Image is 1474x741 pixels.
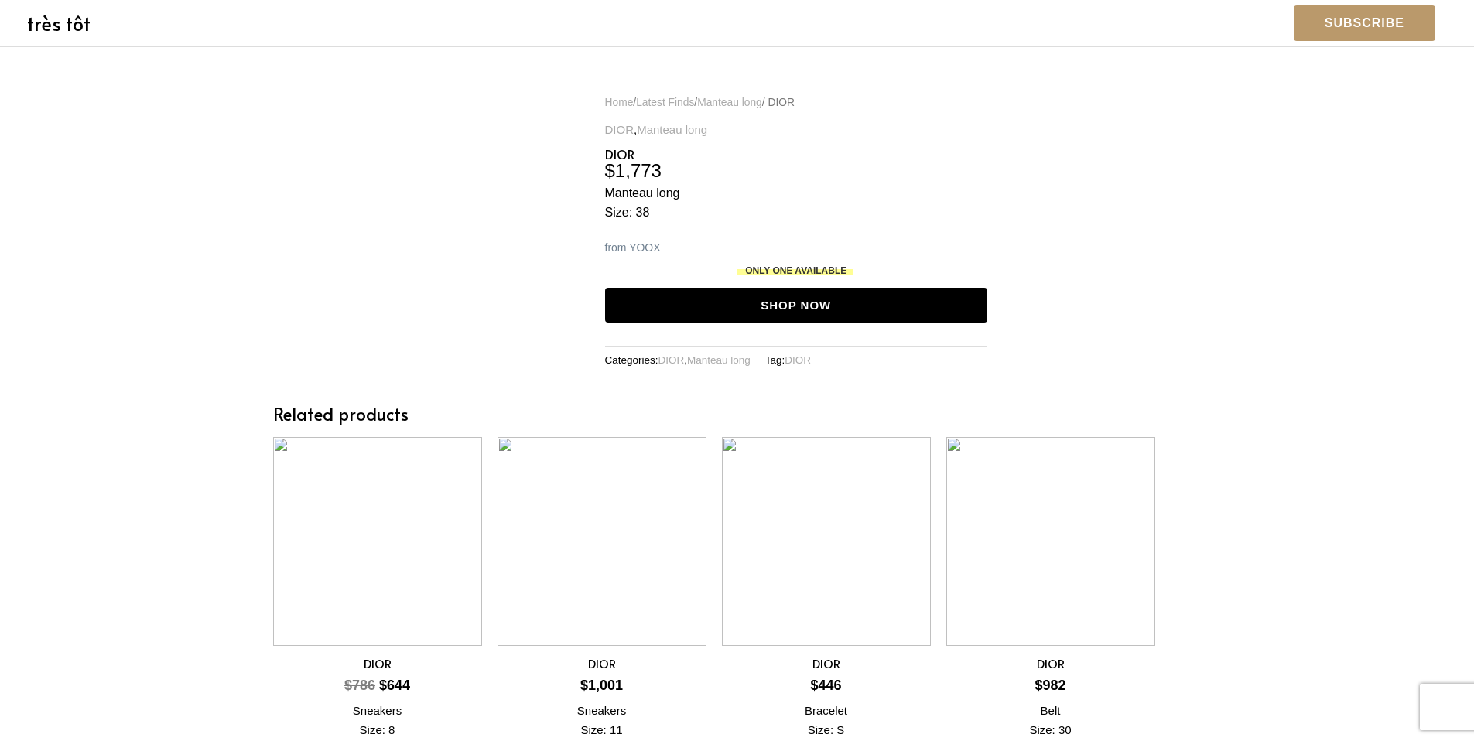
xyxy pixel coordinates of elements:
[946,656,1155,671] h2: DIOR
[605,238,987,258] div: from YOOX
[605,123,634,136] a: DIOR
[605,263,987,278] div: ONLY ONE AVAILABLE
[580,678,588,693] span: $
[946,702,1155,721] div: Belt
[722,702,931,721] div: Bracelet
[722,656,931,671] h2: DIOR
[273,402,1155,425] h2: Related products
[27,9,91,36] a: très tôt
[605,97,634,108] a: Home
[498,656,706,677] a: DIOR
[273,656,482,671] h2: DIOR
[810,678,841,693] bdi: 446
[658,354,685,366] a: DIOR
[344,678,375,693] bdi: 786
[273,721,482,740] div: Size: 8
[722,721,931,740] div: Size: S
[1294,5,1435,41] a: Subscribe
[637,123,707,136] a: Manteau long
[379,678,387,693] span: $
[605,124,987,135] span: ,
[605,184,987,203] div: Manteau long
[498,656,706,671] h2: DIOR
[636,97,694,108] a: Latest Finds
[605,94,987,113] nav: Breadcrumb
[810,678,818,693] span: $
[498,702,706,721] div: Sneakers
[1035,678,1065,693] bdi: 982
[580,678,623,693] bdi: 1,001
[605,160,615,181] span: $
[687,354,751,366] a: Manteau long
[498,721,706,740] div: Size: 11
[605,147,987,162] h1: DIOR
[605,203,987,223] div: Size: 38
[722,656,931,677] a: DIOR
[946,656,1155,677] a: DIOR
[605,288,987,323] a: Shop Now
[344,678,352,693] span: $
[697,97,762,108] a: Manteau long
[273,656,482,677] a: DIOR
[785,354,811,366] a: DIOR
[605,160,662,181] bdi: 1,773
[765,351,811,370] span: Tag:
[946,721,1155,740] div: Size: 30
[1035,678,1042,693] span: $
[273,702,482,721] div: Sneakers
[605,351,751,370] span: Categories: ,
[379,678,410,693] bdi: 644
